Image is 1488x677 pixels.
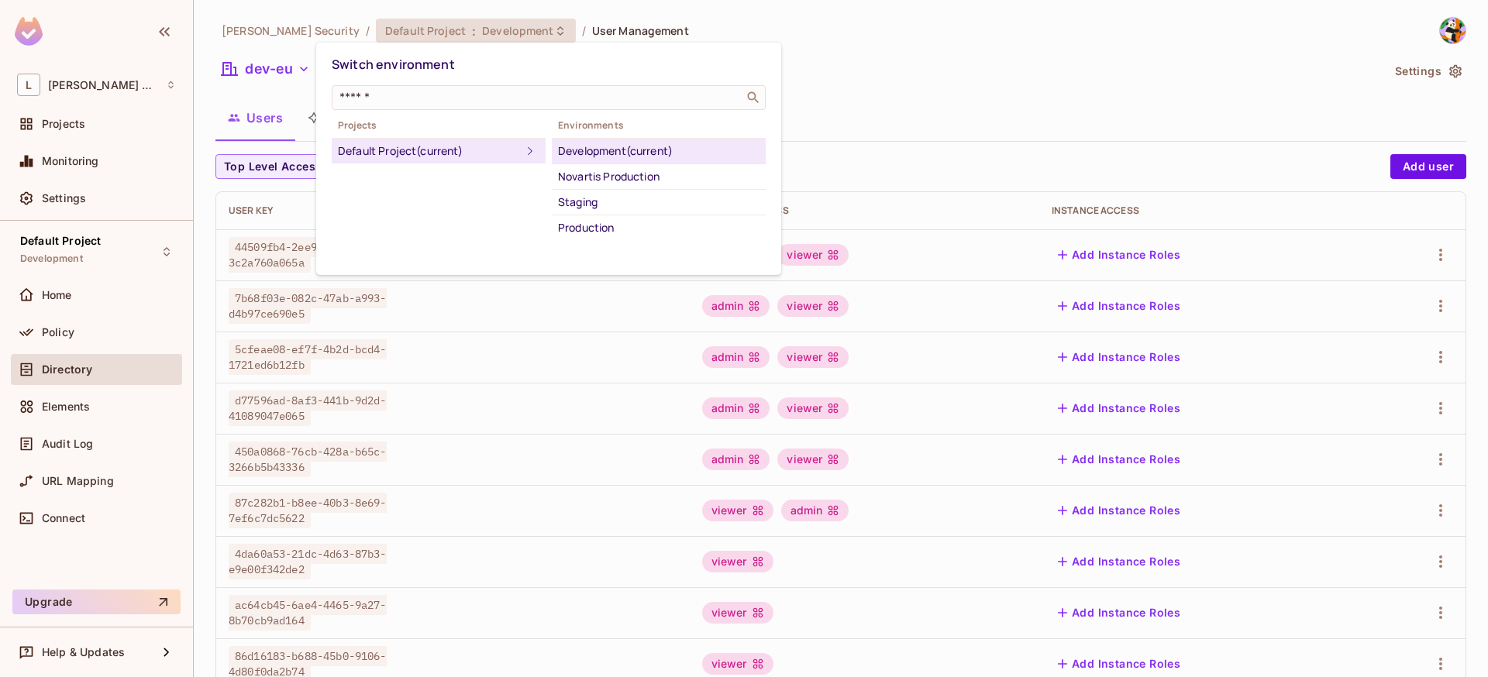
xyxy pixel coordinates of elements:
div: Production [558,218,759,237]
div: Development (current) [558,142,759,160]
span: Switch environment [332,56,455,73]
div: Novartis Production [558,167,759,186]
span: Projects [332,119,546,132]
span: Environments [552,119,766,132]
div: Default Project (current) [338,142,521,160]
div: Staging [558,193,759,211]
